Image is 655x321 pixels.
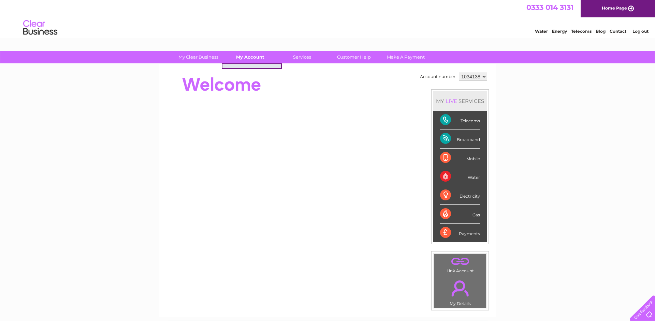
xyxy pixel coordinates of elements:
a: . [436,256,484,267]
img: logo.png [23,18,58,39]
div: Payments [440,224,480,242]
td: Link Account [434,254,486,275]
div: Water [440,167,480,186]
div: LIVE [444,98,458,104]
div: Gas [440,205,480,224]
td: Account number [418,71,457,82]
a: Contact [610,29,626,34]
div: MY SERVICES [433,91,487,111]
a: Bills and Payments [225,64,281,78]
a: My Account [222,51,278,63]
a: Energy [552,29,567,34]
a: Telecoms [571,29,592,34]
a: . [436,276,484,300]
a: Blog [596,29,606,34]
a: Log out [632,29,649,34]
div: Clear Business is a trading name of Verastar Limited (registered in [GEOGRAPHIC_DATA] No. 3667643... [167,4,489,33]
a: 0333 014 3131 [526,3,573,12]
div: Telecoms [440,111,480,129]
div: Electricity [440,186,480,205]
td: My Details [434,275,486,308]
div: Broadband [440,129,480,148]
div: Mobile [440,149,480,167]
a: Services [274,51,330,63]
a: Water [535,29,548,34]
a: Make A Payment [378,51,434,63]
a: My Clear Business [170,51,227,63]
a: Customer Help [326,51,382,63]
